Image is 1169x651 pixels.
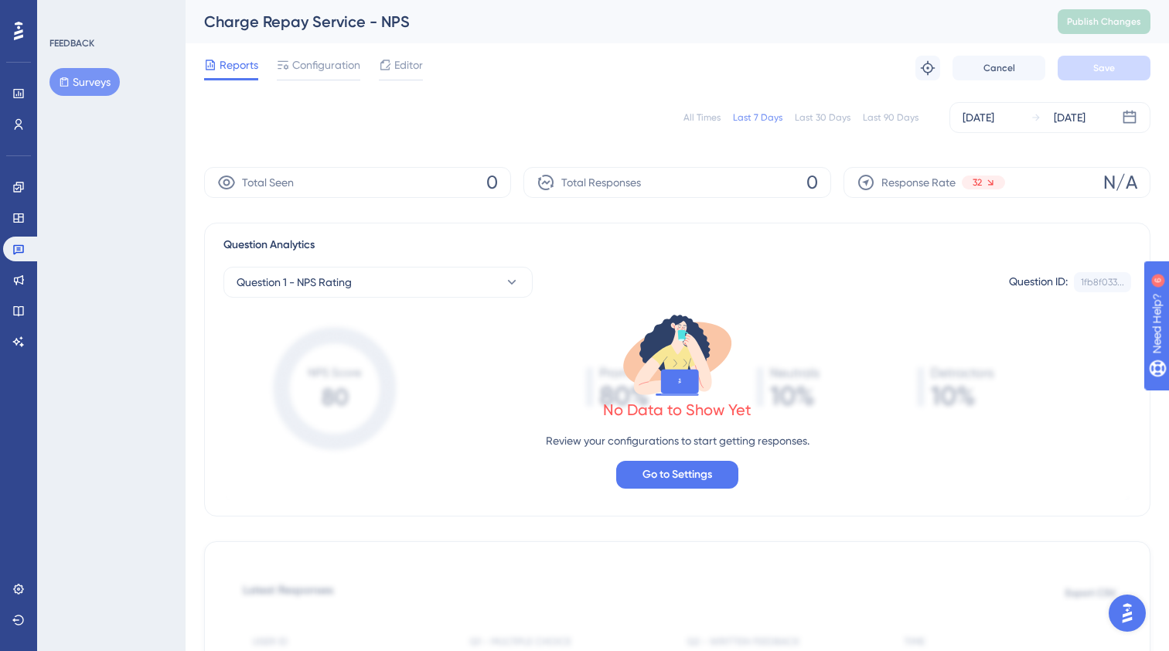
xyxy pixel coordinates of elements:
[223,267,533,298] button: Question 1 - NPS Rating
[1058,56,1150,80] button: Save
[1081,276,1124,288] div: 1fb8f033...
[953,56,1045,80] button: Cancel
[223,236,315,254] span: Question Analytics
[1103,170,1137,195] span: N/A
[881,173,956,192] span: Response Rate
[394,56,423,74] span: Editor
[963,108,994,127] div: [DATE]
[983,62,1015,74] span: Cancel
[733,111,782,124] div: Last 7 Days
[237,273,352,291] span: Question 1 - NPS Rating
[863,111,918,124] div: Last 90 Days
[292,56,360,74] span: Configuration
[204,11,1019,32] div: Charge Repay Service - NPS
[561,173,641,192] span: Total Responses
[486,170,498,195] span: 0
[220,56,258,74] span: Reports
[1104,590,1150,636] iframe: UserGuiding AI Assistant Launcher
[1093,62,1115,74] span: Save
[616,461,738,489] button: Go to Settings
[603,399,751,421] div: No Data to Show Yet
[36,4,97,22] span: Need Help?
[107,8,112,20] div: 6
[683,111,721,124] div: All Times
[49,37,94,49] div: FEEDBACK
[795,111,850,124] div: Last 30 Days
[642,465,712,484] span: Go to Settings
[1054,108,1085,127] div: [DATE]
[806,170,818,195] span: 0
[1009,272,1068,292] div: Question ID:
[1067,15,1141,28] span: Publish Changes
[546,431,809,450] p: Review your configurations to start getting responses.
[973,176,982,189] span: 32
[1058,9,1150,34] button: Publish Changes
[49,68,120,96] button: Surveys
[242,173,294,192] span: Total Seen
